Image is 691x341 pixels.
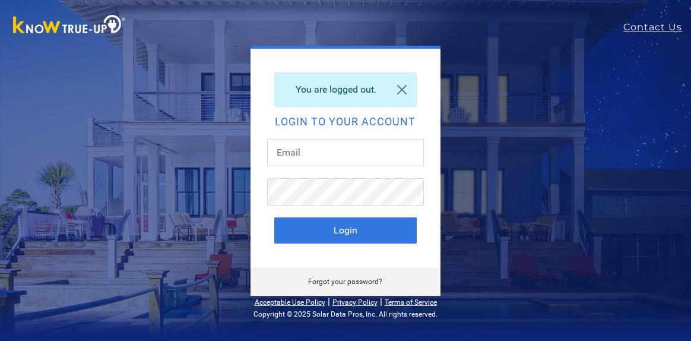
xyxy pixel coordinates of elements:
a: Forgot your password? [308,277,382,286]
a: Terms of Service [385,298,437,307]
span: | [328,296,330,307]
a: Acceptable Use Policy [255,298,325,307]
div: You are logged out. [274,72,417,107]
span: | [380,296,382,307]
input: Email [267,139,424,166]
button: Login [274,217,417,244]
a: Close [388,73,416,106]
a: Contact Us [623,20,691,34]
a: Privacy Policy [332,298,378,307]
h2: Login to your account [274,116,417,127]
img: Know True-Up [7,12,132,39]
